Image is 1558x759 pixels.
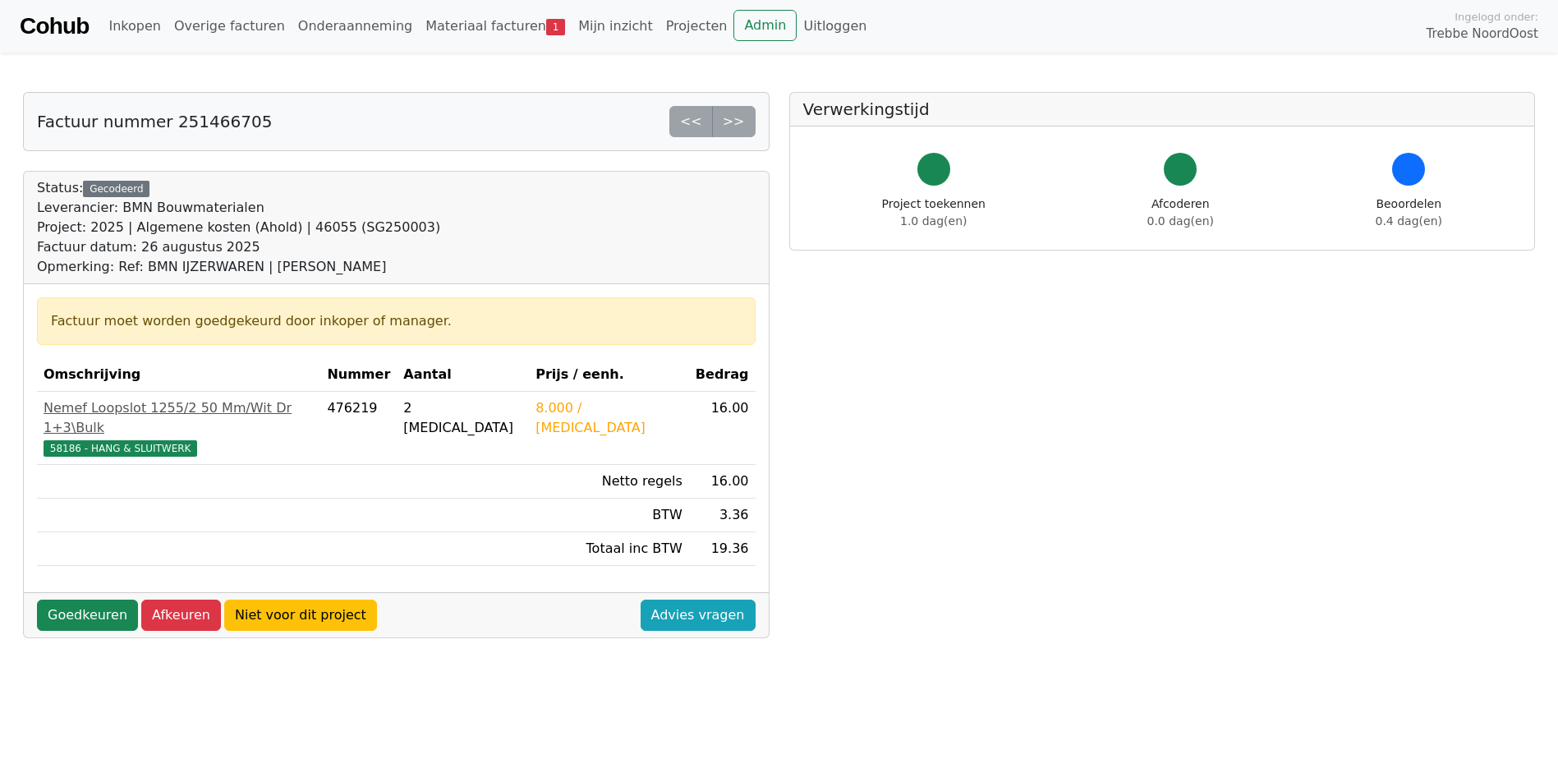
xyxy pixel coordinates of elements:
div: Nemef Loopslot 1255/2 50 Mm/Wit Dr 1+3\Bulk [44,398,314,438]
a: Niet voor dit project [224,600,377,631]
td: Netto regels [529,465,689,499]
td: 19.36 [689,532,756,566]
span: Ingelogd onder: [1455,9,1538,25]
div: Factuur datum: 26 augustus 2025 [37,237,440,257]
th: Bedrag [689,358,756,392]
h5: Verwerkingstijd [803,99,1522,119]
td: 16.00 [689,392,756,465]
a: Advies vragen [641,600,756,631]
a: Admin [733,10,797,41]
a: Nemef Loopslot 1255/2 50 Mm/Wit Dr 1+3\Bulk58186 - HANG & SLUITWERK [44,398,314,458]
a: Goedkeuren [37,600,138,631]
td: 476219 [320,392,397,465]
a: Inkopen [102,10,167,43]
div: Leverancier: BMN Bouwmaterialen [37,198,440,218]
div: 2 [MEDICAL_DATA] [403,398,522,438]
th: Nummer [320,358,397,392]
div: Gecodeerd [83,181,149,197]
span: 1.0 dag(en) [900,214,967,228]
a: Onderaanneming [292,10,419,43]
th: Aantal [397,358,529,392]
th: Prijs / eenh. [529,358,689,392]
td: BTW [529,499,689,532]
td: 16.00 [689,465,756,499]
a: Projecten [660,10,734,43]
span: 0.4 dag(en) [1376,214,1442,228]
a: Afkeuren [141,600,221,631]
div: 8.000 / [MEDICAL_DATA] [535,398,682,438]
a: Overige facturen [168,10,292,43]
span: Trebbe NoordOost [1427,25,1538,44]
td: 3.36 [689,499,756,532]
div: Project toekennen [882,195,986,230]
a: Cohub [20,7,89,46]
a: Mijn inzicht [572,10,660,43]
td: Totaal inc BTW [529,532,689,566]
span: 0.0 dag(en) [1147,214,1214,228]
span: 1 [546,19,565,35]
div: Factuur moet worden goedgekeurd door inkoper of manager. [51,311,742,331]
div: Project: 2025 | Algemene kosten (Ahold) | 46055 (SG250003) [37,218,440,237]
a: Materiaal facturen1 [419,10,572,43]
div: Afcoderen [1147,195,1214,230]
div: Status: [37,178,440,277]
a: Uitloggen [797,10,873,43]
div: Beoordelen [1376,195,1442,230]
h5: Factuur nummer 251466705 [37,112,272,131]
div: Opmerking: Ref: BMN IJZERWAREN | [PERSON_NAME] [37,257,440,277]
th: Omschrijving [37,358,320,392]
span: 58186 - HANG & SLUITWERK [44,440,197,457]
